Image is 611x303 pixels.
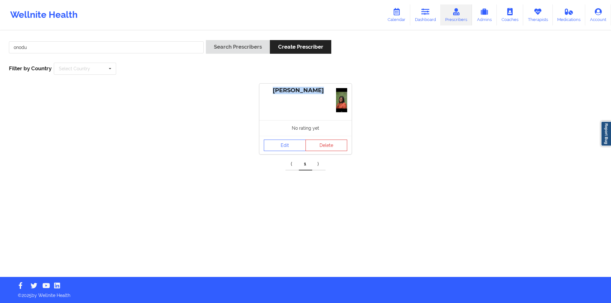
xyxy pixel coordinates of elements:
a: Next item [312,158,326,170]
div: [PERSON_NAME] [264,87,347,94]
a: Previous item [285,158,299,170]
button: Create Prescriber [270,40,331,54]
a: Therapists [523,4,553,25]
a: Calendar [383,4,410,25]
a: Coaches [497,4,523,25]
a: Medications [553,4,586,25]
a: Admins [472,4,497,25]
div: Select Country [59,66,90,71]
input: Search Keywords [9,41,204,53]
img: 4d68e447-a292-417a-8205-85d5bcd25b4fBEST_PROFILE_PIC_(2).jpg [336,88,347,112]
button: Search Prescribers [206,40,270,54]
p: © 2025 by Wellnite Health [13,288,598,299]
a: Prescribers [441,4,472,25]
a: Dashboard [410,4,441,25]
a: 1 [299,158,312,170]
a: Edit [264,140,306,151]
button: Delete [305,140,348,151]
div: No rating yet [259,120,352,136]
a: Account [585,4,611,25]
span: Filter by Country [9,65,52,72]
a: Report Bug [601,121,611,146]
div: Pagination Navigation [285,158,326,170]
